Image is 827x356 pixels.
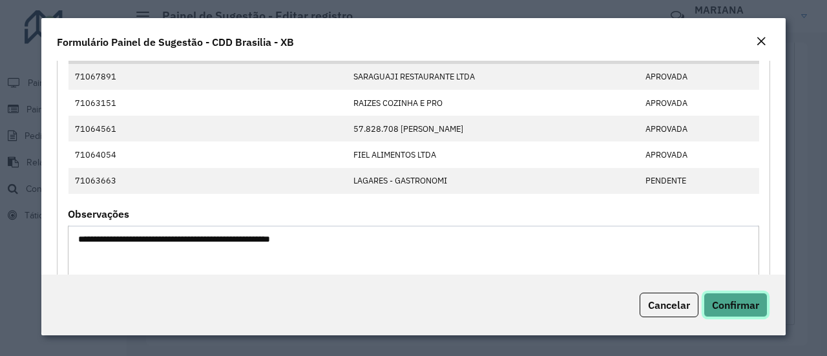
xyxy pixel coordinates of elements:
td: 57.828.708 [PERSON_NAME] [346,116,638,141]
td: 71067891 [68,64,347,90]
button: Confirmar [704,293,768,317]
td: APROVADA [638,64,759,90]
td: 71064561 [68,116,347,141]
td: RAIZES COZINHA E PRO [346,90,638,116]
td: APROVADA [638,90,759,116]
td: 71064054 [68,141,347,167]
td: FIEL ALIMENTOS LTDA [346,141,638,167]
h4: Formulário Painel de Sugestão - CDD Brasilia - XB [57,34,294,50]
label: Observações [68,206,129,222]
td: SARAGUAJI RESTAURANTE LTDA [346,64,638,90]
td: LAGARES - GASTRONOMI [346,168,638,194]
button: Close [752,34,770,50]
em: Fechar [756,36,766,47]
span: Confirmar [712,298,759,311]
td: APROVADA [638,141,759,167]
td: PENDENTE [638,168,759,194]
button: Cancelar [640,293,698,317]
td: 71063151 [68,90,347,116]
span: Cancelar [648,298,690,311]
td: 71063663 [68,168,347,194]
td: APROVADA [638,116,759,141]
